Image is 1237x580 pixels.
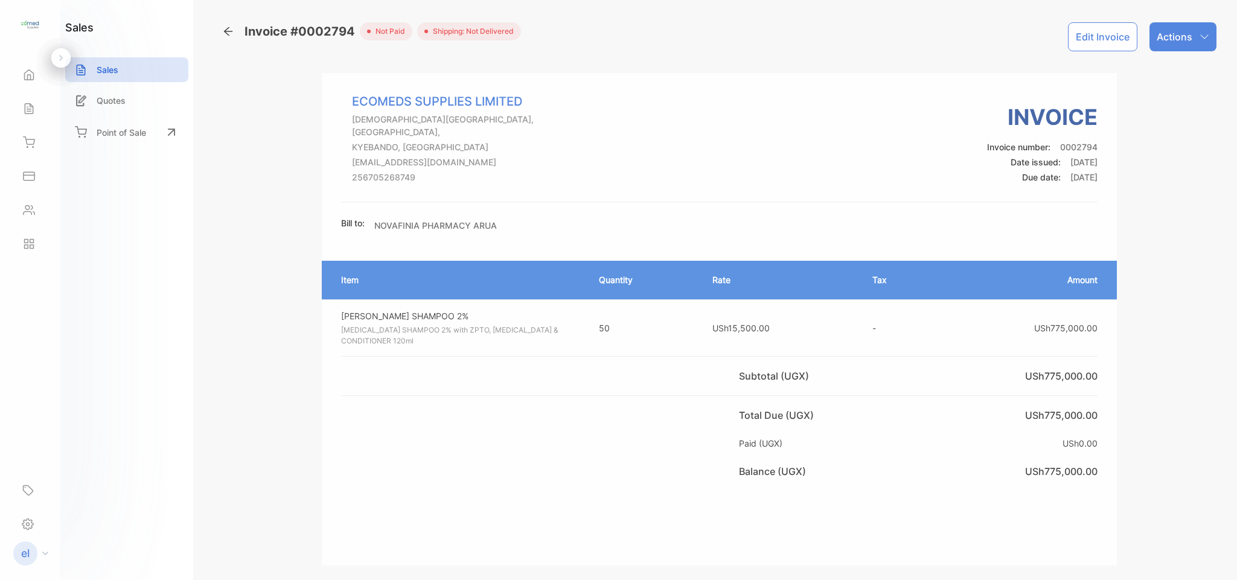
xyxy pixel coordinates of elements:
p: Sales [97,63,118,76]
h1: sales [65,19,94,36]
p: Tax [872,273,924,286]
img: logo [21,16,39,34]
p: Point of Sale [97,126,146,139]
span: [DATE] [1070,172,1098,182]
iframe: LiveChat chat widget [1186,529,1237,580]
p: [MEDICAL_DATA] SHAMPOO 2% with ZPTO, [MEDICAL_DATA] & CONDITIONER 120ml [341,325,577,346]
button: Edit Invoice [1068,22,1137,51]
p: Quotes [97,94,126,107]
span: Due date: [1022,172,1061,182]
a: Quotes [65,88,188,113]
p: Item [341,273,575,286]
p: Paid (UGX) [739,437,787,450]
p: NOVAFINIA PHARMACY ARUA [374,219,497,232]
p: KYEBANDO, [GEOGRAPHIC_DATA] [352,141,584,153]
span: Invoice #0002794 [245,22,360,40]
p: Bill to: [341,217,365,229]
p: [PERSON_NAME] SHAMPOO 2% [341,310,577,322]
p: Rate [712,273,848,286]
a: Point of Sale [65,119,188,145]
p: Total Due (UGX) [739,408,819,422]
span: USh775,000.00 [1034,323,1098,333]
p: [DEMOGRAPHIC_DATA][GEOGRAPHIC_DATA], [GEOGRAPHIC_DATA], [352,113,584,138]
p: Amount [948,273,1098,286]
p: 256705268749 [352,171,584,183]
span: Invoice number: [987,142,1050,152]
span: Date issued: [1011,157,1061,167]
button: Actions [1149,22,1216,51]
span: USh0.00 [1063,438,1098,448]
p: Quantity [599,273,688,286]
p: 50 [599,322,688,334]
h3: Invoice [987,101,1098,133]
span: USh775,000.00 [1025,370,1098,382]
span: USh775,000.00 [1025,465,1098,477]
p: Subtotal (UGX) [739,369,814,383]
a: Sales [65,57,188,82]
p: [EMAIL_ADDRESS][DOMAIN_NAME] [352,156,584,168]
p: Actions [1157,30,1192,44]
p: el [21,546,30,561]
span: [DATE] [1070,157,1098,167]
span: USh775,000.00 [1025,409,1098,421]
span: Shipping: Not Delivered [428,26,514,37]
p: - [872,322,924,334]
p: Balance (UGX) [739,464,811,479]
span: not paid [371,26,405,37]
p: ECOMEDS SUPPLIES LIMITED [352,92,584,110]
span: 0002794 [1060,142,1098,152]
span: USh15,500.00 [712,323,770,333]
